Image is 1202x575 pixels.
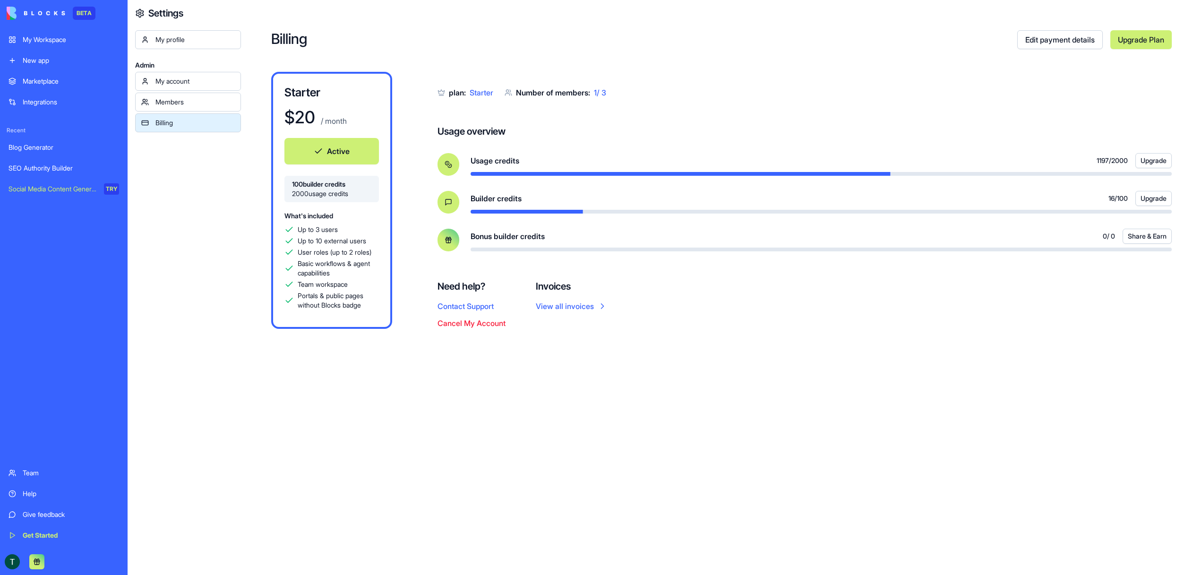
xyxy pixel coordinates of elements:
span: Bonus builder credits [471,231,545,242]
a: Blog Generator [3,138,125,157]
button: Cancel My Account [438,318,506,329]
span: Admin [135,60,241,70]
a: SEO Authority Builder [3,159,125,178]
div: Help [23,489,119,498]
button: Upgrade [1135,153,1172,168]
div: Social Media Content Generator [9,184,97,194]
div: Billing [155,118,235,128]
div: Team [23,468,119,478]
a: Marketplace [3,72,125,91]
img: logo [7,7,65,20]
a: Edit payment details [1017,30,1103,49]
span: Basic workflows & agent capabilities [298,259,379,278]
a: New app [3,51,125,70]
a: Starter$20 / monthActive100builder credits2000usage creditsWhat's includedUp to 3 usersUp to 10 e... [271,72,392,329]
h2: Billing [271,30,1017,49]
div: SEO Authority Builder [9,163,119,173]
div: Blog Generator [9,143,119,152]
a: Members [135,93,241,112]
span: Portals & public pages without Blocks badge [298,291,379,310]
span: Usage credits [471,155,519,166]
a: Billing [135,113,241,132]
span: 1197 / 2000 [1097,156,1128,165]
button: Share & Earn [1123,229,1172,244]
div: My profile [155,35,235,44]
span: Team workspace [298,280,348,289]
div: Give feedback [23,510,119,519]
span: What's included [284,212,333,220]
a: Upgrade Plan [1110,30,1172,49]
h3: Starter [284,85,379,100]
span: 1 / 3 [594,88,606,97]
span: Up to 10 external users [298,236,366,246]
img: ACg8ocKr-FuyXX6OhFMe-xkgB64w6KLXe8eXLlH0TyzbprXPLifrSQ=s96-c [5,554,20,569]
span: User roles (up to 2 roles) [298,248,371,257]
h1: $ 20 [284,108,315,127]
div: TRY [104,183,119,195]
div: New app [23,56,119,65]
span: Builder credits [471,193,522,204]
a: My account [135,72,241,91]
span: 2000 usage credits [292,189,371,198]
div: My account [155,77,235,86]
a: View all invoices [536,300,607,312]
p: / month [319,115,347,127]
span: 100 builder credits [292,180,371,189]
span: Recent [3,127,125,134]
span: Number of members: [516,88,590,97]
div: My Workspace [23,35,119,44]
div: Members [155,97,235,107]
h4: Invoices [536,280,607,293]
a: Team [3,463,125,482]
a: Social Media Content GeneratorTRY [3,180,125,198]
a: Help [3,484,125,503]
h4: Need help? [438,280,506,293]
button: Active [284,138,379,164]
span: Up to 3 users [298,225,338,234]
h4: Usage overview [438,125,506,138]
a: BETA [7,7,95,20]
span: 0 / 0 [1103,232,1115,241]
a: Get Started [3,526,125,545]
a: Integrations [3,93,125,112]
span: plan: [449,88,466,97]
a: My profile [135,30,241,49]
a: My Workspace [3,30,125,49]
div: BETA [73,7,95,20]
h4: Settings [148,7,183,20]
span: 16 / 100 [1108,194,1128,203]
a: Give feedback [3,505,125,524]
button: Contact Support [438,300,494,312]
button: Upgrade [1135,191,1172,206]
div: Get Started [23,531,119,540]
div: Integrations [23,97,119,107]
span: Starter [470,88,493,97]
div: Marketplace [23,77,119,86]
